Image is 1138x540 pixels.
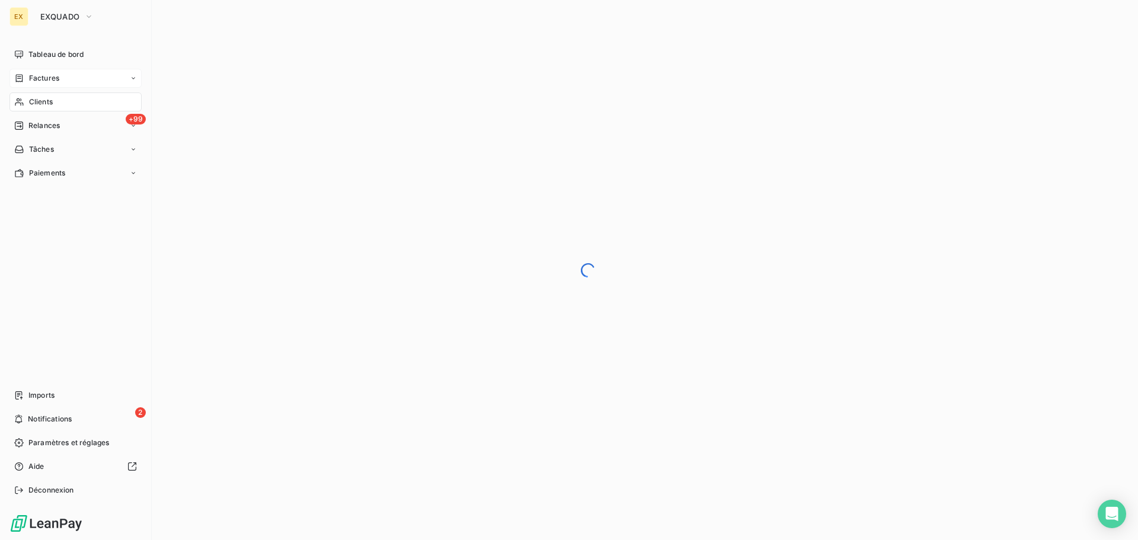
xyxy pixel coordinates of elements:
span: +99 [126,114,146,124]
div: Open Intercom Messenger [1098,500,1126,528]
span: 2 [135,407,146,418]
img: Logo LeanPay [9,514,83,533]
span: Aide [28,461,44,472]
div: EX [9,7,28,26]
span: Clients [29,97,53,107]
span: Relances [28,120,60,131]
span: Factures [29,73,59,84]
span: Déconnexion [28,485,74,496]
span: Paiements [29,168,65,178]
span: Imports [28,390,55,401]
span: Paramètres et réglages [28,437,109,448]
span: Tableau de bord [28,49,84,60]
span: EXQUADO [40,12,79,21]
a: Aide [9,457,142,476]
span: Tâches [29,144,54,155]
span: Notifications [28,414,72,424]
